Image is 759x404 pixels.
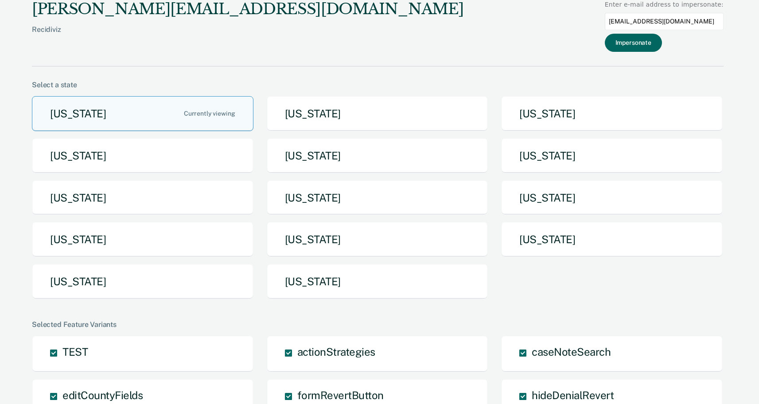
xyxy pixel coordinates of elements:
[532,346,611,358] span: caseNoteSearch
[605,13,724,30] input: Enter an email to impersonate...
[501,222,723,257] button: [US_STATE]
[32,25,463,48] div: Recidiviz
[267,138,488,173] button: [US_STATE]
[267,180,488,215] button: [US_STATE]
[32,180,253,215] button: [US_STATE]
[32,138,253,173] button: [US_STATE]
[297,346,375,358] span: actionStrategies
[32,96,253,131] button: [US_STATE]
[32,264,253,299] button: [US_STATE]
[605,34,662,52] button: Impersonate
[501,96,723,131] button: [US_STATE]
[297,389,384,401] span: formRevertButton
[501,138,723,173] button: [US_STATE]
[267,222,488,257] button: [US_STATE]
[62,346,88,358] span: TEST
[267,264,488,299] button: [US_STATE]
[32,81,724,89] div: Select a state
[62,389,143,401] span: editCountyFields
[32,222,253,257] button: [US_STATE]
[532,389,614,401] span: hideDenialRevert
[501,180,723,215] button: [US_STATE]
[32,320,724,329] div: Selected Feature Variants
[267,96,488,131] button: [US_STATE]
